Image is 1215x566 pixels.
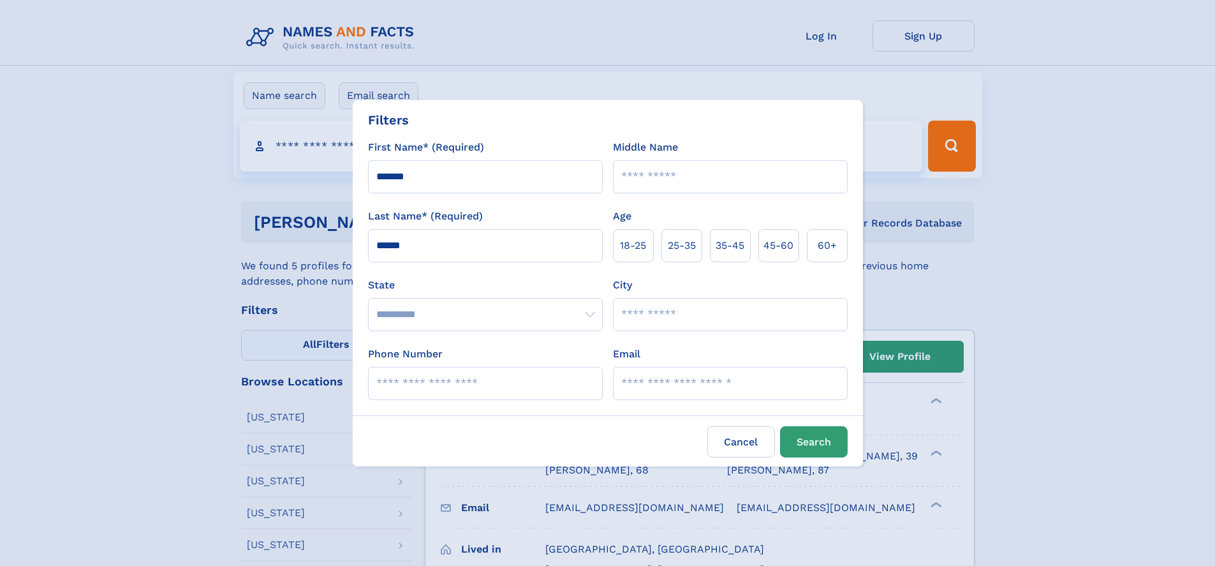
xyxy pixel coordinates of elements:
[368,110,409,130] div: Filters
[613,346,640,362] label: Email
[763,238,793,253] span: 45‑60
[716,238,744,253] span: 35‑45
[668,238,696,253] span: 25‑35
[368,278,603,293] label: State
[620,238,646,253] span: 18‑25
[368,209,483,224] label: Last Name* (Required)
[818,238,837,253] span: 60+
[613,278,632,293] label: City
[368,140,484,155] label: First Name* (Required)
[613,140,678,155] label: Middle Name
[368,346,443,362] label: Phone Number
[707,426,775,458] label: Cancel
[780,426,848,458] button: Search
[613,209,631,224] label: Age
